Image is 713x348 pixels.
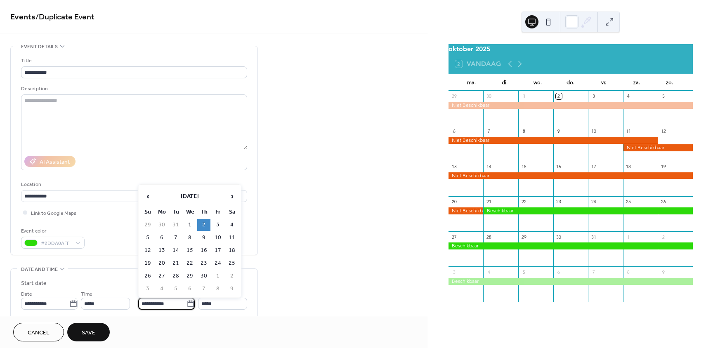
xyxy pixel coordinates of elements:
td: 9 [197,232,210,244]
td: 13 [155,245,168,256]
span: Save [82,329,95,337]
td: 27 [155,270,168,282]
span: / Duplicate Event [35,9,94,25]
div: 2 [556,93,562,99]
div: 15 [521,163,527,169]
td: 6 [155,232,168,244]
div: 24 [590,199,597,205]
th: Mo [155,206,168,218]
div: 30 [556,234,562,240]
div: 18 [626,163,632,169]
td: 11 [225,232,238,244]
div: Niet Beschikbaar [623,144,693,151]
div: Start date [21,279,47,288]
div: ma. [455,74,488,91]
td: 18 [225,245,238,256]
td: 30 [155,219,168,231]
td: 4 [225,219,238,231]
div: do. [554,74,587,91]
div: 20 [451,199,457,205]
div: 28 [486,234,492,240]
th: Fr [211,206,224,218]
span: Link to Google Maps [31,209,76,218]
div: 27 [451,234,457,240]
div: 16 [556,163,562,169]
th: Th [197,206,210,218]
div: 22 [521,199,527,205]
td: 8 [183,232,196,244]
td: 15 [183,245,196,256]
th: Su [141,206,154,218]
td: 5 [169,283,182,295]
div: 5 [660,93,666,99]
span: Event details [21,42,58,51]
td: 23 [197,257,210,269]
td: 17 [211,245,224,256]
div: 19 [660,163,666,169]
div: 9 [556,128,562,134]
td: 1 [211,270,224,282]
div: 3 [451,269,457,275]
span: Date [21,290,32,299]
span: Date and time [21,265,58,274]
td: 2 [197,219,210,231]
div: 7 [486,128,492,134]
div: 4 [626,93,632,99]
td: 3 [211,219,224,231]
div: Location [21,180,246,189]
div: 13 [451,163,457,169]
td: 19 [141,257,154,269]
td: 24 [211,257,224,269]
th: We [183,206,196,218]
td: 2 [225,270,238,282]
span: Cancel [28,329,50,337]
td: 16 [197,245,210,256]
div: za. [620,74,653,91]
div: Title [21,56,246,65]
td: 7 [197,283,210,295]
div: Description [21,85,246,93]
td: 1 [183,219,196,231]
div: 12 [660,128,666,134]
td: 5 [141,232,154,244]
div: 7 [590,269,597,275]
div: Niet Beschikbaar [449,137,658,144]
div: 5 [521,269,527,275]
div: Niet Beschikbaar [449,102,693,109]
td: 22 [183,257,196,269]
th: Sa [225,206,238,218]
td: 20 [155,257,168,269]
td: 14 [169,245,182,256]
div: 29 [521,234,527,240]
td: 6 [183,283,196,295]
div: 23 [556,199,562,205]
div: di. [488,74,521,91]
td: 28 [169,270,182,282]
div: 29 [451,93,457,99]
td: 30 [197,270,210,282]
button: Cancel [13,323,64,341]
div: Event color [21,227,83,235]
div: 14 [486,163,492,169]
div: 1 [521,93,527,99]
td: 29 [183,270,196,282]
td: 21 [169,257,182,269]
div: 25 [626,199,632,205]
th: Tu [169,206,182,218]
span: #2DDA0AFF [41,239,71,248]
div: 8 [521,128,527,134]
th: [DATE] [155,188,224,205]
div: 1 [626,234,632,240]
span: ‹ [142,188,154,205]
div: Beschikbaar [449,242,693,249]
span: Time [81,290,92,299]
div: Niet Beschikbaar [449,207,484,214]
div: 6 [451,128,457,134]
td: 29 [141,219,154,231]
span: › [226,188,238,205]
div: 8 [626,269,632,275]
td: 3 [141,283,154,295]
div: 11 [626,128,632,134]
div: oktober 2025 [449,44,693,54]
